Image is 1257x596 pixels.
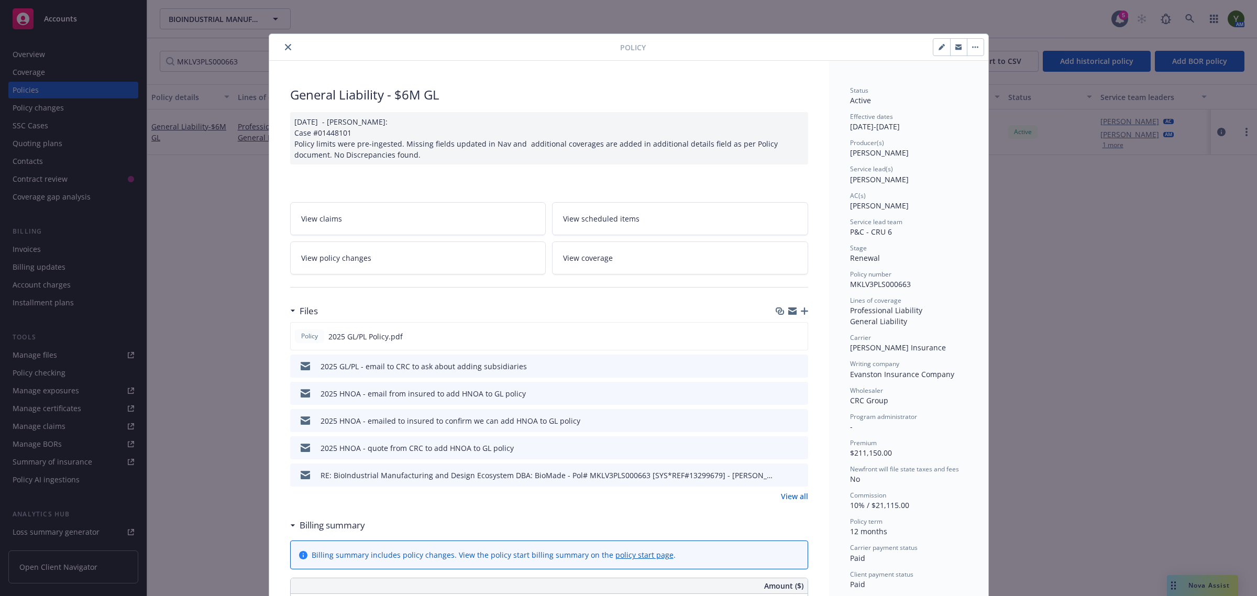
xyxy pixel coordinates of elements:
div: General Liability [850,316,967,327]
div: 2025 GL/PL - email to CRC to ask about adding subsidiaries [321,361,527,372]
span: Wholesaler [850,386,883,395]
span: Stage [850,244,867,252]
div: General Liability - $6M GL [290,86,808,104]
span: P&C - CRU 6 [850,227,892,237]
a: View claims [290,202,546,235]
span: 10% / $21,115.00 [850,500,909,510]
span: Premium [850,438,877,447]
span: Newfront will file state taxes and fees [850,465,959,473]
button: download file [778,470,786,481]
a: View coverage [552,241,808,274]
span: Lines of coverage [850,296,901,305]
div: 2025 HNOA - email from insured to add HNOA to GL policy [321,388,526,399]
span: Paid [850,553,865,563]
span: AC(s) [850,191,866,200]
span: Policy number [850,270,891,279]
span: [PERSON_NAME] [850,174,909,184]
span: Policy [299,332,320,341]
span: Evanston Insurance Company [850,369,954,379]
span: Producer(s) [850,138,884,147]
button: download file [778,415,786,426]
button: preview file [795,388,804,399]
a: View policy changes [290,241,546,274]
div: 2025 HNOA - emailed to insured to confirm we can add HNOA to GL policy [321,415,580,426]
span: - [850,422,853,432]
span: View policy changes [301,252,371,263]
button: preview file [795,415,804,426]
span: View coverage [563,252,613,263]
div: Files [290,304,318,318]
span: 12 months [850,526,887,536]
span: Program administrator [850,412,917,421]
button: close [282,41,294,53]
span: Writing company [850,359,899,368]
span: Status [850,86,868,95]
button: preview file [795,470,804,481]
span: Carrier [850,333,871,342]
span: [PERSON_NAME] Insurance [850,343,946,352]
div: [DATE] - [DATE] [850,112,967,132]
button: download file [778,388,786,399]
span: Carrier payment status [850,543,918,552]
a: View all [781,491,808,502]
span: No [850,474,860,484]
button: download file [778,443,786,454]
span: View claims [301,213,342,224]
a: policy start page [615,550,674,560]
button: preview file [795,443,804,454]
span: Policy [620,42,646,53]
a: View scheduled items [552,202,808,235]
button: preview file [795,361,804,372]
span: Paid [850,579,865,589]
h3: Files [300,304,318,318]
button: preview file [794,331,803,342]
span: Commission [850,491,886,500]
div: Professional Liability [850,305,967,316]
span: $211,150.00 [850,448,892,458]
div: Billing summary [290,518,365,532]
span: 2025 GL/PL Policy.pdf [328,331,403,342]
span: View scheduled items [563,213,639,224]
span: Active [850,95,871,105]
span: Effective dates [850,112,893,121]
span: MKLV3PLS000663 [850,279,911,289]
span: Amount ($) [764,580,803,591]
span: Client payment status [850,570,913,579]
div: Billing summary includes policy changes. View the policy start billing summary on the . [312,549,676,560]
button: download file [777,331,786,342]
button: download file [778,361,786,372]
span: Service lead(s) [850,164,893,173]
span: [PERSON_NAME] [850,201,909,211]
span: Service lead team [850,217,902,226]
div: [DATE] - [PERSON_NAME]: Case #01448101 Policy limits were pre-ingested. Missing fields updated in... [290,112,808,164]
div: 2025 HNOA - quote from CRC to add HNOA to GL policy [321,443,514,454]
span: CRC Group [850,395,888,405]
div: RE: BioIndustrial Manufacturing and Design Ecosystem DBA: BioMade - Pol# MKLV3PLS000663 [SYS*REF#... [321,470,774,481]
span: Renewal [850,253,880,263]
span: [PERSON_NAME] [850,148,909,158]
h3: Billing summary [300,518,365,532]
span: Policy term [850,517,883,526]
